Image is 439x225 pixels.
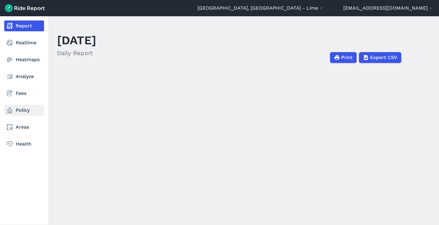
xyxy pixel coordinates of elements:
h1: [DATE] [57,32,96,48]
a: Health [4,139,44,149]
button: Print [330,52,357,63]
a: Analyze [4,71,44,82]
a: Fees [4,88,44,99]
h2: Daily Report [57,48,96,58]
button: [EMAIL_ADDRESS][DOMAIN_NAME] [343,5,434,12]
button: [GEOGRAPHIC_DATA], [GEOGRAPHIC_DATA] - Lime [197,5,324,12]
img: Ride Report [5,4,45,12]
span: Print [341,54,353,61]
a: Realtime [4,37,44,48]
a: Policy [4,105,44,116]
a: Areas [4,122,44,133]
button: Export CSV [359,52,401,63]
a: Heatmaps [4,54,44,65]
span: Export CSV [370,54,397,61]
a: Report [4,20,44,31]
